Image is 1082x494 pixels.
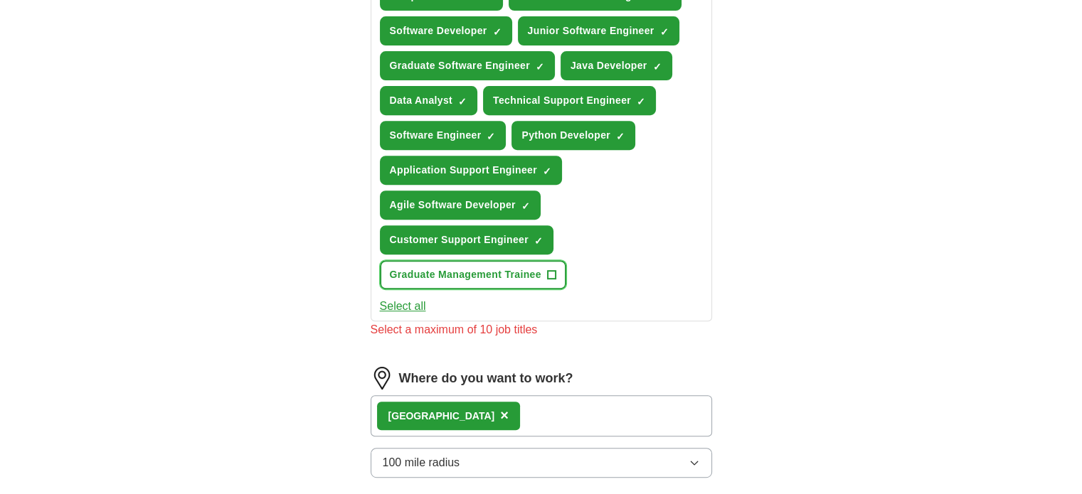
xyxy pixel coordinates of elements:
button: 100 mile radius [371,448,712,478]
button: Software Developer✓ [380,16,512,45]
span: ✓ [458,96,467,107]
span: Software Engineer [390,128,482,143]
button: Application Support Engineer✓ [380,156,562,185]
button: Python Developer✓ [511,121,635,150]
span: ✓ [637,96,645,107]
span: ✓ [534,235,543,247]
img: location.png [371,367,393,390]
button: Junior Software Engineer✓ [518,16,679,45]
span: Graduate Software Engineer [390,58,530,73]
span: Customer Support Engineer [390,232,529,247]
span: ✓ [536,61,544,73]
span: × [500,407,509,423]
span: Data Analyst [390,93,453,108]
button: Graduate Management Trainee [380,260,566,289]
span: ✓ [493,26,502,38]
span: ✓ [660,26,669,38]
button: Select all [380,298,426,315]
span: ✓ [487,131,495,142]
button: Agile Software Developer✓ [380,190,541,220]
span: Technical Support Engineer [493,93,631,108]
span: ✓ [543,166,551,177]
span: Application Support Engineer [390,163,537,178]
span: Python Developer [521,128,610,143]
span: ✓ [521,200,530,212]
button: Technical Support Engineer✓ [483,86,656,115]
span: ✓ [616,131,625,142]
button: Software Engineer✓ [380,121,506,150]
span: Software Developer [390,23,487,38]
span: 100 mile radius [383,454,460,471]
span: Graduate Management Trainee [390,267,541,282]
button: Java Developer✓ [561,51,672,80]
span: ✓ [653,61,662,73]
div: Select a maximum of 10 job titles [371,321,712,338]
span: Java Developer [571,58,647,73]
span: Agile Software Developer [390,198,516,213]
div: [GEOGRAPHIC_DATA] [388,409,495,424]
button: × [500,405,509,426]
button: Customer Support Engineer✓ [380,225,553,254]
span: Junior Software Engineer [528,23,654,38]
button: Data Analyst✓ [380,86,478,115]
button: Graduate Software Engineer✓ [380,51,555,80]
label: Where do you want to work? [399,369,573,388]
